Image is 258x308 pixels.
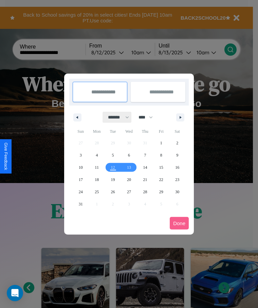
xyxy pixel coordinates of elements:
span: 18 [95,174,99,186]
button: 19 [105,174,121,186]
button: 9 [169,149,185,161]
span: 17 [79,174,83,186]
button: 14 [137,161,153,174]
button: 2 [169,137,185,149]
span: 31 [79,198,83,210]
button: Done [170,217,189,230]
button: 29 [153,186,169,198]
button: 24 [73,186,89,198]
span: 13 [127,161,131,174]
span: 25 [95,186,99,198]
span: Wed [121,126,137,137]
button: 27 [121,186,137,198]
span: 3 [80,149,82,161]
span: 27 [127,186,131,198]
span: 15 [159,161,163,174]
button: 13 [121,161,137,174]
span: 22 [159,174,163,186]
span: 5 [112,149,114,161]
button: 15 [153,161,169,174]
span: 23 [175,174,179,186]
span: Fri [153,126,169,137]
button: 23 [169,174,185,186]
span: Sat [169,126,185,137]
button: 3 [73,149,89,161]
span: 2 [176,137,178,149]
span: 6 [128,149,130,161]
button: 10 [73,161,89,174]
button: 6 [121,149,137,161]
div: Open Intercom Messenger [7,285,23,301]
span: 14 [143,161,147,174]
button: 20 [121,174,137,186]
span: 4 [96,149,98,161]
div: Give Feedback [3,143,8,170]
button: 28 [137,186,153,198]
span: Sun [73,126,89,137]
span: 1 [160,137,162,149]
span: 8 [160,149,162,161]
span: Thu [137,126,153,137]
button: 11 [89,161,105,174]
button: 22 [153,174,169,186]
span: 26 [111,186,115,198]
span: Tue [105,126,121,137]
span: 10 [79,161,83,174]
span: 20 [127,174,131,186]
button: 17 [73,174,89,186]
span: 19 [111,174,115,186]
button: 5 [105,149,121,161]
button: 26 [105,186,121,198]
span: 28 [143,186,147,198]
span: 29 [159,186,163,198]
span: 16 [175,161,179,174]
span: 12 [111,161,115,174]
button: 8 [153,149,169,161]
span: 24 [79,186,83,198]
button: 1 [153,137,169,149]
span: 30 [175,186,179,198]
button: 4 [89,149,105,161]
button: 12 [105,161,121,174]
button: 7 [137,149,153,161]
button: 16 [169,161,185,174]
button: 30 [169,186,185,198]
button: 31 [73,198,89,210]
span: 7 [144,149,146,161]
span: Mon [89,126,105,137]
span: 9 [176,149,178,161]
button: 18 [89,174,105,186]
span: 21 [143,174,147,186]
button: 21 [137,174,153,186]
button: 25 [89,186,105,198]
span: 11 [95,161,99,174]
